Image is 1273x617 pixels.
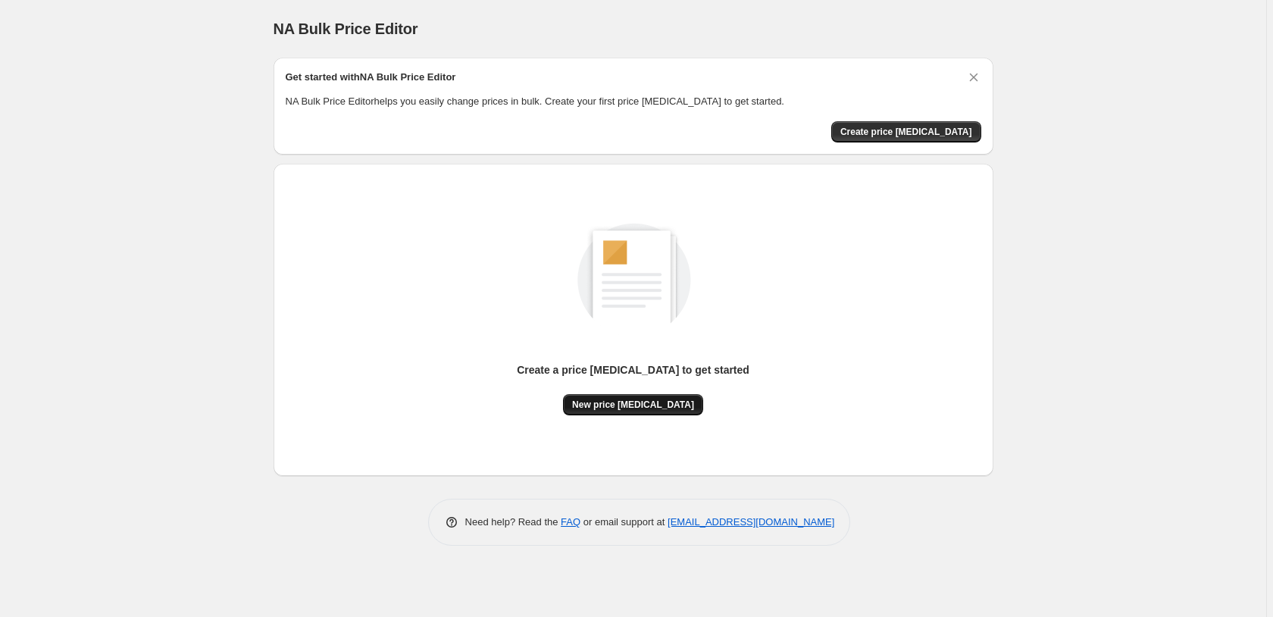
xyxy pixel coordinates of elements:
button: Dismiss card [966,70,981,85]
button: Create price change job [831,121,981,143]
p: Create a price [MEDICAL_DATA] to get started [517,362,749,377]
span: Create price [MEDICAL_DATA] [840,126,972,138]
span: New price [MEDICAL_DATA] [572,399,694,411]
button: New price [MEDICAL_DATA] [563,394,703,415]
p: NA Bulk Price Editor helps you easily change prices in bulk. Create your first price [MEDICAL_DAT... [286,94,981,109]
a: FAQ [561,516,580,528]
a: [EMAIL_ADDRESS][DOMAIN_NAME] [668,516,834,528]
h2: Get started with NA Bulk Price Editor [286,70,456,85]
span: Need help? Read the [465,516,561,528]
span: NA Bulk Price Editor [274,20,418,37]
span: or email support at [580,516,668,528]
